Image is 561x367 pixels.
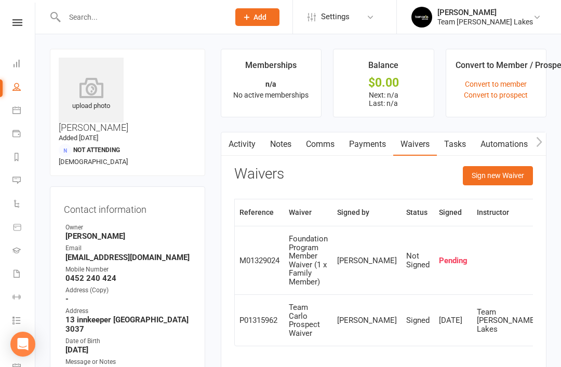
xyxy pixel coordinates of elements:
[235,8,279,26] button: Add
[245,59,297,77] div: Memberships
[233,91,309,99] span: No active memberships
[343,91,424,107] p: Next: n/a Last: n/a
[332,199,402,226] th: Signed by
[434,199,472,226] th: Signed
[299,132,342,156] a: Comms
[337,256,397,265] div: [PERSON_NAME]
[65,223,191,233] div: Owner
[439,256,468,265] div: Pending
[235,199,284,226] th: Reference
[12,76,36,100] a: People
[221,132,263,156] a: Activity
[65,286,191,295] div: Address (Copy)
[59,77,124,112] div: upload photo
[265,80,276,88] strong: n/a
[439,316,468,325] div: [DATE]
[12,53,36,76] a: Dashboard
[65,294,191,304] strong: -
[12,123,36,146] a: Payments
[65,357,191,367] div: Message or Notes
[59,158,128,166] span: [DEMOGRAPHIC_DATA]
[65,315,191,334] strong: 13 innkeeper [GEOGRAPHIC_DATA] 3037
[65,232,191,241] strong: [PERSON_NAME]
[289,303,328,337] div: Team Carlo Prospect Waiver
[65,274,191,283] strong: 0452 240 424
[263,132,299,156] a: Notes
[342,132,393,156] a: Payments
[411,7,432,28] img: thumb_image1603260965.png
[437,17,533,26] div: Team [PERSON_NAME] Lakes
[472,199,541,226] th: Instructor
[463,166,533,185] button: Sign new Waiver
[239,316,279,325] div: P01315962
[10,332,35,357] div: Open Intercom Messenger
[437,8,533,17] div: [PERSON_NAME]
[239,256,279,265] div: M01329024
[59,58,196,133] h3: [PERSON_NAME]
[65,253,191,262] strong: [EMAIL_ADDRESS][DOMAIN_NAME]
[65,336,191,346] div: Date of Birth
[65,243,191,253] div: Email
[234,166,284,182] h3: Waivers
[393,132,437,156] a: Waivers
[368,59,398,77] div: Balance
[12,100,36,123] a: Calendar
[321,5,350,29] span: Settings
[12,216,36,240] a: Product Sales
[65,345,191,355] strong: [DATE]
[406,316,430,325] div: Signed
[464,91,528,99] a: Convert to prospect
[402,199,434,226] th: Status
[61,10,222,24] input: Search...
[73,146,120,154] span: Not Attending
[406,252,430,269] div: Not Signed
[465,80,527,88] a: Convert to member
[65,306,191,316] div: Address
[65,265,191,275] div: Mobile Number
[59,134,98,142] time: Added [DATE]
[473,132,535,156] a: Automations
[337,316,397,325] div: [PERSON_NAME]
[289,235,328,286] div: Foundation Program Member Waiver (1 x Family Member)
[253,13,266,21] span: Add
[343,77,424,88] div: $0.00
[284,199,332,226] th: Waiver
[437,132,473,156] a: Tasks
[477,308,537,334] div: Team [PERSON_NAME] Lakes
[12,146,36,170] a: Reports
[64,200,191,215] h3: Contact information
